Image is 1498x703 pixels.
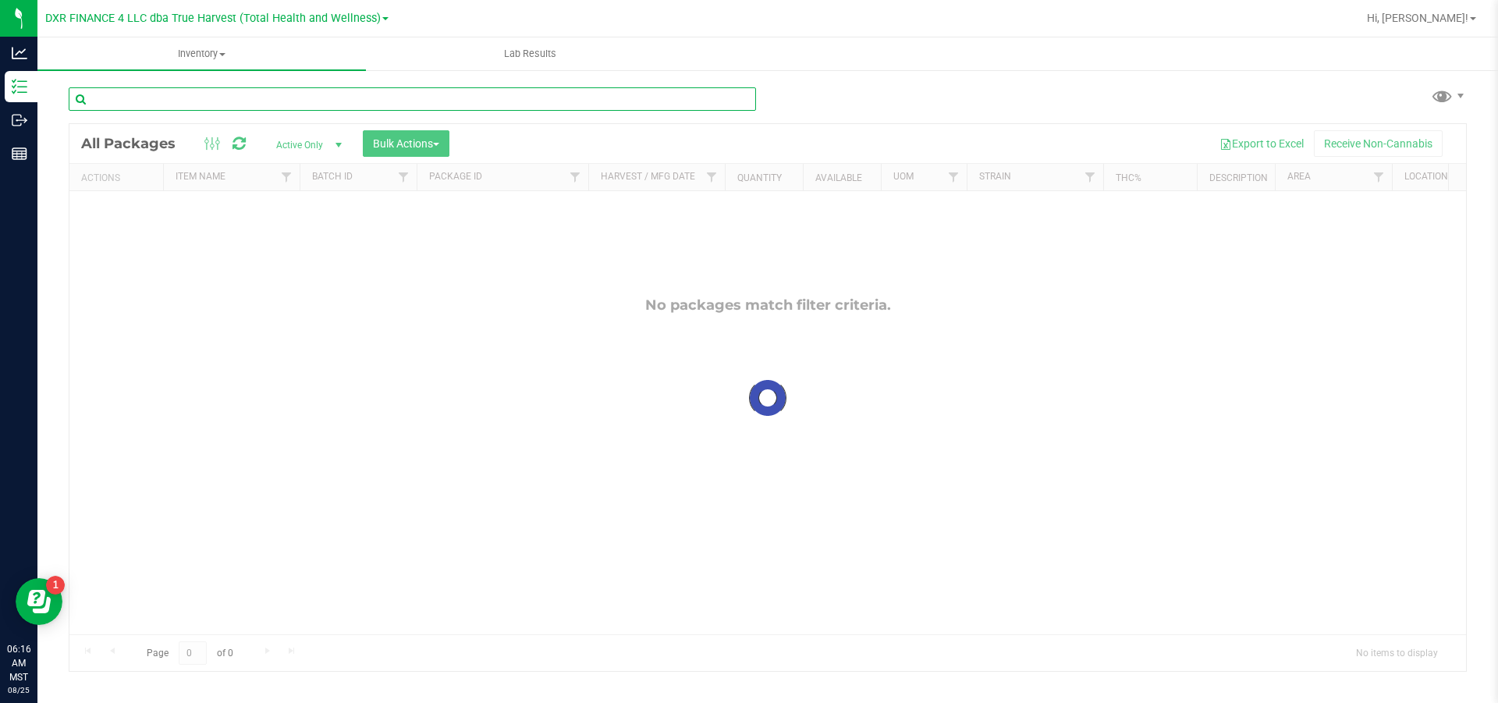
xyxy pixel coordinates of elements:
inline-svg: Reports [12,146,27,162]
inline-svg: Analytics [12,45,27,61]
iframe: Resource center unread badge [46,576,65,595]
span: DXR FINANCE 4 LLC dba True Harvest (Total Health and Wellness) [45,12,381,25]
input: Search Package ID, Item Name, SKU, Lot or Part Number... [69,87,756,111]
a: Inventory [37,37,366,70]
inline-svg: Inventory [12,79,27,94]
span: Lab Results [483,47,577,61]
a: Lab Results [366,37,694,70]
span: Inventory [37,47,366,61]
inline-svg: Outbound [12,112,27,128]
p: 06:16 AM MST [7,642,30,684]
iframe: Resource center [16,578,62,625]
span: Hi, [PERSON_NAME]! [1367,12,1468,24]
p: 08/25 [7,684,30,696]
